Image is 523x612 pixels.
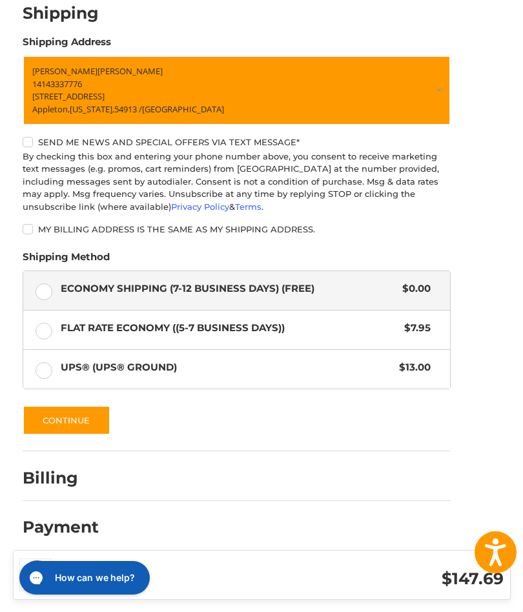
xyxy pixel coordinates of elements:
span: Appleton, [32,103,70,115]
h2: Shipping [23,3,99,23]
h2: Payment [23,517,99,537]
button: Continue [23,405,110,435]
legend: Shipping Address [23,35,111,56]
a: Enter or select a different address [23,56,451,125]
span: [STREET_ADDRESS] [32,90,105,102]
span: 14143337776 [32,78,82,90]
h3: 1 Item [65,566,284,580]
span: Flat Rate Economy ((5-7 Business Days)) [61,321,398,336]
legend: Shipping Method [23,250,110,270]
div: By checking this box and entering your phone number above, you consent to receive marketing text ... [23,150,451,214]
span: Economy Shipping (7-12 Business Days) (Free) [61,281,396,296]
span: [PERSON_NAME] [32,65,97,77]
h2: Billing [23,468,98,488]
iframe: Gorgias live chat messenger [13,556,154,599]
span: $0.00 [396,281,431,296]
span: $7.95 [398,321,431,336]
span: $13.00 [393,360,431,375]
span: [GEOGRAPHIC_DATA] [142,103,224,115]
h3: $147.69 [284,569,504,589]
span: UPS® (UPS® Ground) [61,360,393,375]
a: Privacy Policy [171,201,229,212]
label: My billing address is the same as my shipping address. [23,224,451,234]
span: 54913 / [114,103,142,115]
label: Send me news and special offers via text message* [23,137,451,147]
span: [US_STATE], [70,103,114,115]
span: [PERSON_NAME] [97,65,163,77]
a: Terms [235,201,261,212]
